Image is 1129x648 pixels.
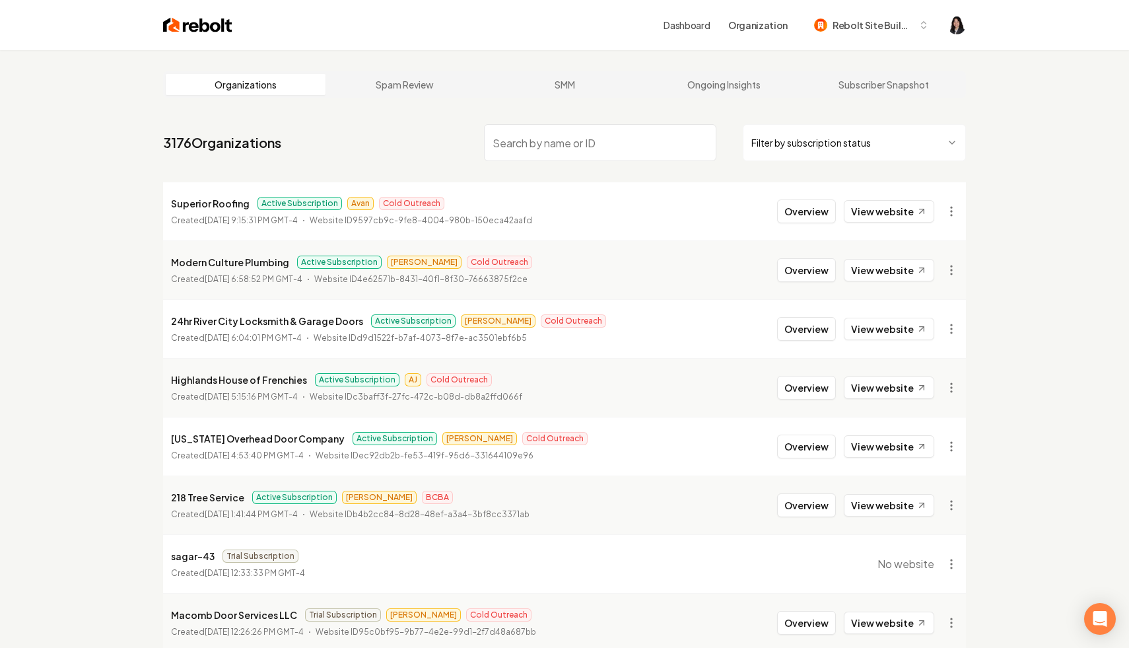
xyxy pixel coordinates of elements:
[171,372,307,388] p: Highlands House of Frenchies
[316,626,536,639] p: Website ID 95c0bf95-9b77-4e2e-99d1-2f7d48a687bb
[252,491,337,504] span: Active Subscription
[171,489,244,505] p: 218 Tree Service
[171,548,215,564] p: sagar-43
[466,608,531,622] span: Cold Outreach
[314,332,527,345] p: Website ID d9d1522f-b7af-4073-8f7e-ac3501ebf6b5
[844,259,934,281] a: View website
[1084,603,1116,635] div: Open Intercom Messenger
[342,491,417,504] span: [PERSON_NAME]
[171,626,304,639] p: Created
[720,13,796,37] button: Organization
[171,313,363,329] p: 24hr River City Locksmith & Garage Doors
[347,197,374,210] span: Avan
[442,432,517,445] span: [PERSON_NAME]
[171,332,302,345] p: Created
[379,197,444,210] span: Cold Outreach
[205,627,304,637] time: [DATE] 12:26:26 PM GMT-4
[171,607,297,623] p: Macomb Door Services LLC
[405,373,421,386] span: AJ
[205,568,305,578] time: [DATE] 12:33:33 PM GMT-4
[314,273,528,286] p: Website ID 4e62571b-8431-40f1-8f30-76663875f2ce
[305,608,381,622] span: Trial Subscription
[427,373,492,386] span: Cold Outreach
[777,376,836,400] button: Overview
[947,16,966,34] button: Open user button
[171,254,289,270] p: Modern Culture Plumbing
[310,214,532,227] p: Website ID 9597cb9c-9fe8-4004-980b-150eca42aafd
[777,258,836,282] button: Overview
[205,215,298,225] time: [DATE] 9:15:31 PM GMT-4
[844,377,934,399] a: View website
[315,373,399,386] span: Active Subscription
[467,256,532,269] span: Cold Outreach
[777,611,836,635] button: Overview
[163,133,281,152] a: 3176Organizations
[205,274,302,284] time: [DATE] 6:58:52 PM GMT-4
[422,491,453,504] span: BCBA
[171,567,305,580] p: Created
[777,493,836,517] button: Overview
[371,314,456,328] span: Active Subscription
[171,214,298,227] p: Created
[844,435,934,458] a: View website
[541,314,606,328] span: Cold Outreach
[353,432,437,445] span: Active Subscription
[844,494,934,517] a: View website
[814,18,827,32] img: Rebolt Site Builder
[833,18,913,32] span: Rebolt Site Builder
[205,333,302,343] time: [DATE] 6:04:01 PM GMT-4
[522,432,588,445] span: Cold Outreach
[257,197,342,210] span: Active Subscription
[205,509,298,519] time: [DATE] 1:41:44 PM GMT-4
[804,74,963,95] a: Subscriber Snapshot
[171,390,298,404] p: Created
[777,199,836,223] button: Overview
[171,431,345,447] p: [US_STATE] Overhead Door Company
[163,16,232,34] img: Rebolt Logo
[310,508,530,521] p: Website ID b4b2cc84-8d28-48ef-a3a4-3bf8cc3371ab
[664,18,710,32] a: Dashboard
[171,196,250,211] p: Superior Roofing
[777,435,836,458] button: Overview
[171,449,304,462] p: Created
[386,608,461,622] span: [PERSON_NAME]
[844,200,934,223] a: View website
[844,318,934,340] a: View website
[947,16,966,34] img: Haley Paramoure
[877,556,934,572] span: No website
[644,74,804,95] a: Ongoing Insights
[316,449,533,462] p: Website ID ec92db2b-fe53-419f-95d6-331644109e96
[777,317,836,341] button: Overview
[171,273,302,286] p: Created
[222,550,298,563] span: Trial Subscription
[485,74,644,95] a: SMM
[205,450,304,460] time: [DATE] 4:53:40 PM GMT-4
[310,390,522,404] p: Website ID c3baff3f-27fc-472c-b08d-db8a2ffd066f
[325,74,485,95] a: Spam Review
[205,392,298,402] time: [DATE] 5:15:16 PM GMT-4
[387,256,462,269] span: [PERSON_NAME]
[484,124,716,161] input: Search by name or ID
[166,74,325,95] a: Organizations
[461,314,535,328] span: [PERSON_NAME]
[297,256,382,269] span: Active Subscription
[844,612,934,634] a: View website
[171,508,298,521] p: Created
